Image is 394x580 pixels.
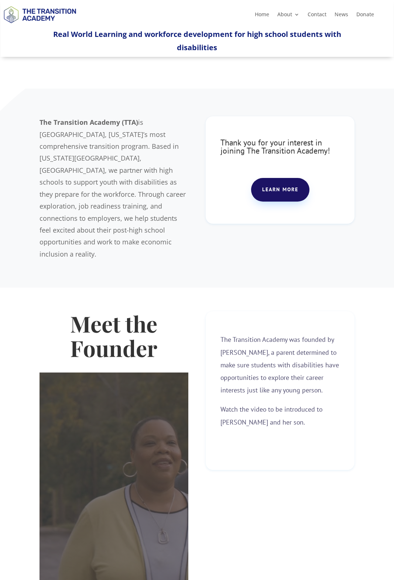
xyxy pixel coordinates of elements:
[220,333,340,403] p: The Transition Academy was founded by [PERSON_NAME], a parent determined to make sure students wi...
[308,12,326,20] a: Contact
[356,12,374,20] a: Donate
[53,29,341,52] span: Real World Learning and workforce development for high school students with disabilities
[70,309,157,363] strong: Meet the Founder
[220,405,322,426] span: Watch the video to be introduced to [PERSON_NAME] and her son.
[40,118,186,258] span: is [GEOGRAPHIC_DATA], [US_STATE]’s most comprehensive transition program. Based in [US_STATE][GEO...
[220,137,330,156] span: Thank you for your interest in joining The Transition Academy!
[251,178,309,202] a: Learn more
[0,1,79,27] img: TTA Brand_TTA Primary Logo_Horizontal_Light BG
[335,12,348,20] a: News
[277,12,299,20] a: About
[0,22,79,29] a: Logo-Noticias
[255,12,269,20] a: Home
[40,118,138,127] b: The Transition Academy (TTA)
